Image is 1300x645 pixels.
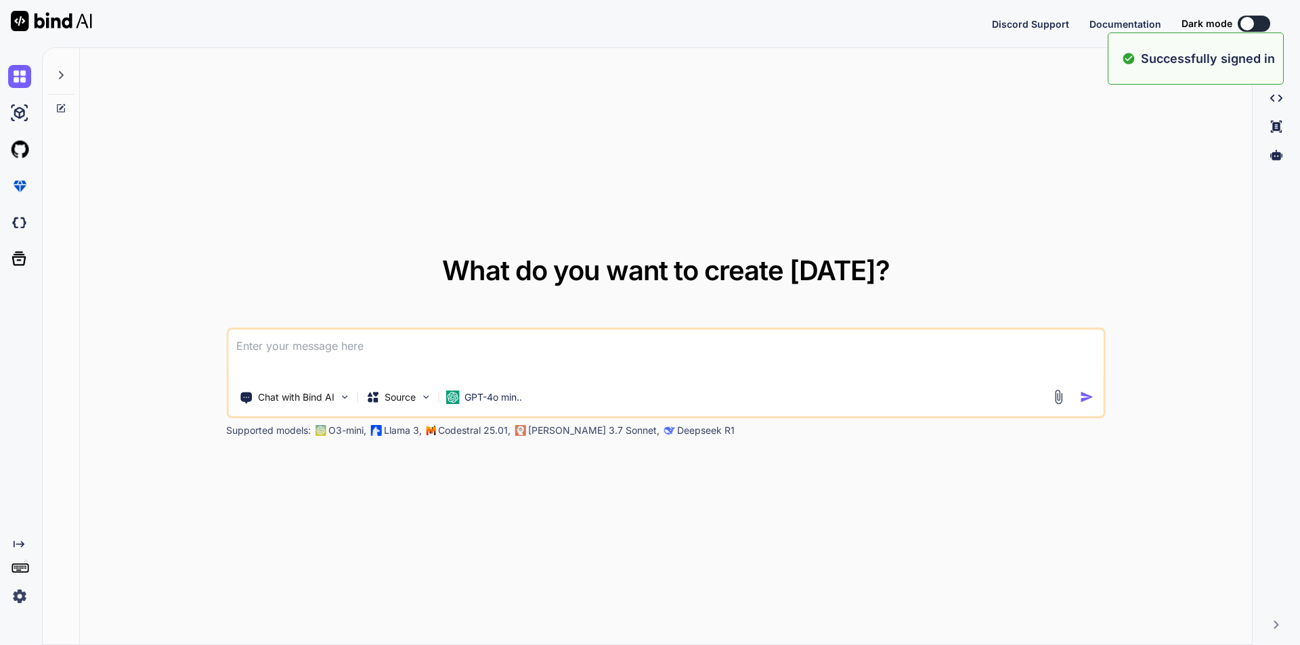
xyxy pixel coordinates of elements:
[384,424,422,437] p: Llama 3,
[442,254,890,287] span: What do you want to create [DATE]?
[8,211,31,234] img: darkCloudIdeIcon
[992,17,1069,31] button: Discord Support
[1089,18,1161,30] span: Documentation
[8,102,31,125] img: ai-studio
[8,175,31,198] img: premium
[464,391,522,404] p: GPT-4o min..
[528,424,659,437] p: [PERSON_NAME] 3.7 Sonnet,
[8,585,31,608] img: settings
[370,425,381,436] img: Llama2
[992,18,1069,30] span: Discord Support
[258,391,334,404] p: Chat with Bind AI
[328,424,366,437] p: O3-mini,
[1141,49,1275,68] p: Successfully signed in
[1080,390,1094,404] img: icon
[8,65,31,88] img: chat
[1051,389,1066,405] img: attachment
[515,425,525,436] img: claude
[1122,49,1135,68] img: alert
[426,426,435,435] img: Mistral-AI
[339,391,350,403] img: Pick Tools
[677,424,735,437] p: Deepseek R1
[226,424,311,437] p: Supported models:
[385,391,416,404] p: Source
[8,138,31,161] img: githubLight
[438,424,511,437] p: Codestral 25.01,
[11,11,92,31] img: Bind AI
[315,425,326,436] img: GPT-4
[446,391,459,404] img: GPT-4o mini
[1089,17,1161,31] button: Documentation
[1182,17,1232,30] span: Dark mode
[420,391,431,403] img: Pick Models
[664,425,674,436] img: claude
